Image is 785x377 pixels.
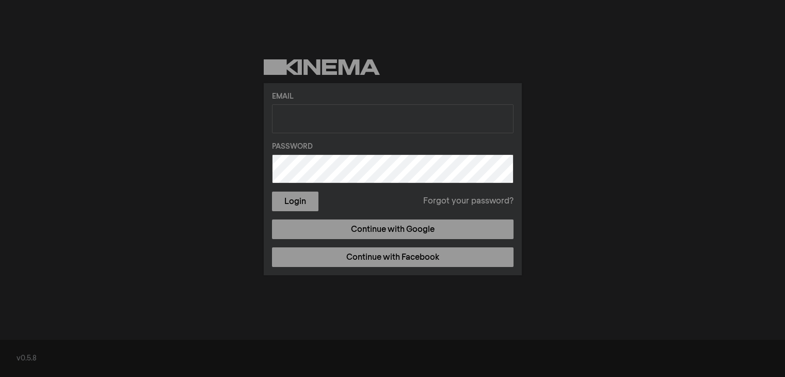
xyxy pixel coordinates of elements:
a: Continue with Google [272,219,514,239]
a: Forgot your password? [423,195,514,208]
label: Email [272,91,514,102]
a: Continue with Facebook [272,247,514,267]
label: Password [272,142,514,152]
div: v0.5.8 [17,353,768,364]
button: Login [272,192,318,211]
